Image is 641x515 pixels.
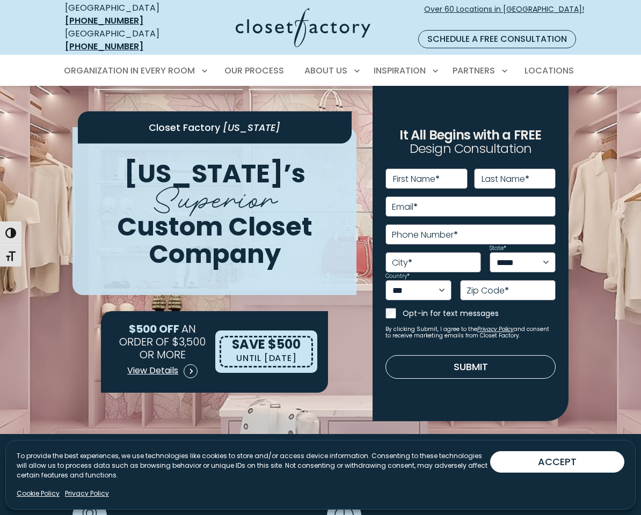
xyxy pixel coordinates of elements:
[223,121,280,134] span: [US_STATE]
[149,121,220,134] span: Closet Factory
[127,364,178,377] span: View Details
[392,231,458,239] label: Phone Number
[490,451,624,473] button: ACCEPT
[410,140,532,158] span: Design Consultation
[399,126,541,144] span: It All Begins with a FREE
[64,64,195,77] span: Organization in Every Room
[490,246,506,251] label: State
[124,156,305,192] span: [US_STATE]’s
[119,321,206,362] span: AN ORDER OF $3,500 OR MORE
[385,326,556,339] small: By clicking Submit, I agree to the and consent to receive marketing emails from Closet Factory.
[236,351,297,366] p: UNTIL [DATE]
[392,203,418,211] label: Email
[17,489,60,498] a: Cookie Policy
[385,355,556,379] button: Submit
[17,451,490,480] p: To provide the best experiences, we use technologies like cookies to store and/or access device i...
[418,30,576,48] a: Schedule a Free Consultation
[117,209,312,272] span: Custom Closet Company
[477,325,514,333] a: Privacy Policy
[65,27,182,53] div: [GEOGRAPHIC_DATA]
[65,14,143,27] a: [PHONE_NUMBER]
[403,308,556,319] label: Opt-in for text messages
[482,175,529,183] label: Last Name
[65,2,182,27] div: [GEOGRAPHIC_DATA]
[392,259,412,267] label: City
[224,64,284,77] span: Our Process
[374,64,426,77] span: Inspiration
[236,8,370,47] img: Closet Factory Logo
[304,64,347,77] span: About Us
[453,64,495,77] span: Partners
[152,172,277,220] span: Superior
[393,175,440,183] label: First Name
[65,40,143,53] a: [PHONE_NUMBER]
[424,4,584,26] span: Over 60 Locations in [GEOGRAPHIC_DATA]!
[129,321,179,336] span: $500 OFF
[65,489,109,498] a: Privacy Policy
[232,335,301,353] span: SAVE $500
[56,56,585,86] nav: Primary Menu
[467,286,509,295] label: Zip Code
[385,274,410,279] label: Country
[127,360,198,382] a: View Details
[525,64,574,77] span: Locations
